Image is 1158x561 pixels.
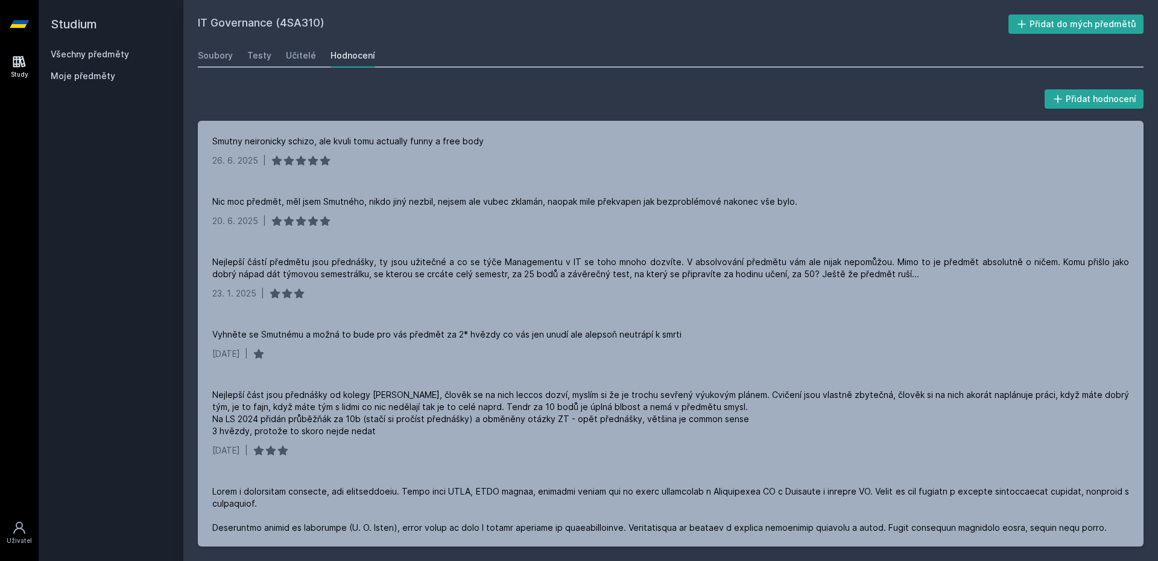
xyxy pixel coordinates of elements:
div: Nejlepší částí předmětu jsou přednášky, ty jsou užitečné a co se týče Managementu v IT se toho mn... [212,256,1129,280]
div: 20. 6. 2025 [212,215,258,227]
div: | [261,287,264,300]
div: | [245,348,248,360]
div: [DATE] [212,444,240,457]
div: Testy [247,50,271,62]
div: Study [11,70,28,79]
div: Vyhněte se Smutnému a možná to bude pro vás předmět za 2* hvězdy co vás jen unudí ale alepsoň neu... [212,329,682,341]
span: Moje předměty [51,70,115,82]
div: | [245,444,248,457]
div: [DATE] [212,348,240,360]
a: Soubory [198,43,233,68]
a: Study [2,48,36,85]
div: Učitelé [286,50,316,62]
div: 23. 1. 2025 [212,287,256,300]
div: 26. 6. 2025 [212,155,258,167]
div: Nejlepší část jsou přednášky od kolegy [PERSON_NAME], člověk se na nich leccos dozví, myslím si ž... [212,389,1129,437]
button: Přidat do mých předmětů [1008,14,1144,34]
h2: IT Governance (4SA310) [198,14,1008,34]
a: Testy [247,43,271,68]
a: Hodnocení [331,43,375,68]
div: | [263,215,266,227]
div: Nic moc předmět, měl jsem Smutného, nikdo jiný nezbil, nejsem ale vubec zklamán, naopak mile přek... [212,196,797,208]
div: Smutny neironicky schizo, ale kvuli tomu actually funny a free body [212,135,484,147]
div: Soubory [198,50,233,62]
a: Všechny předměty [51,49,129,59]
button: Přidat hodnocení [1045,89,1144,109]
a: Učitelé [286,43,316,68]
div: | [263,155,266,167]
div: Hodnocení [331,50,375,62]
div: Uživatel [7,536,32,545]
a: Uživatel [2,515,36,551]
